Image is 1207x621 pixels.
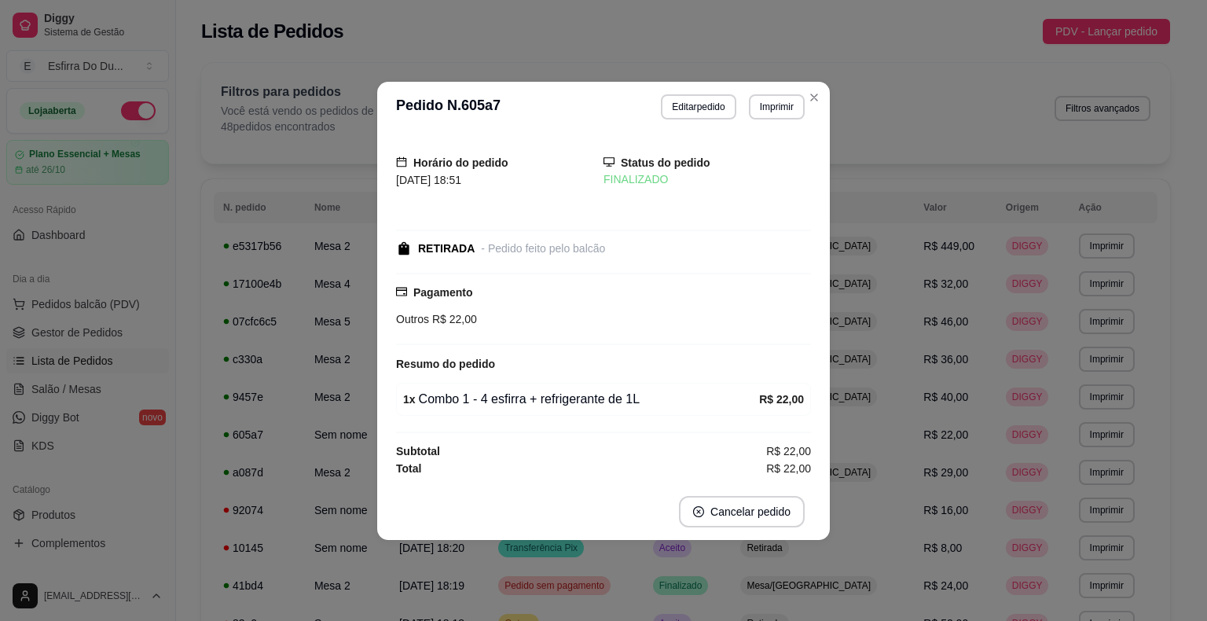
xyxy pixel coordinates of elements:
span: close-circle [693,506,704,517]
span: R$ 22,00 [766,443,811,460]
button: Close [802,85,827,110]
div: Combo 1 - 4 esfirra + refrigerante de 1L [403,390,759,409]
h3: Pedido N. 605a7 [396,94,501,119]
strong: 1 x [403,393,416,406]
div: FINALIZADO [603,171,811,188]
span: Outros [396,313,429,325]
span: R$ 22,00 [429,313,477,325]
span: credit-card [396,286,407,297]
button: Editarpedido [661,94,736,119]
span: [DATE] 18:51 [396,174,461,186]
strong: Horário do pedido [413,156,508,169]
strong: Subtotal [396,445,440,457]
button: Imprimir [749,94,805,119]
button: close-circleCancelar pedido [679,496,805,527]
div: RETIRADA [418,241,475,257]
div: - Pedido feito pelo balcão [481,241,605,257]
span: desktop [603,156,615,167]
strong: Resumo do pedido [396,358,495,370]
span: calendar [396,156,407,167]
strong: R$ 22,00 [759,393,804,406]
strong: Pagamento [413,286,472,299]
strong: Total [396,462,421,475]
strong: Status do pedido [621,156,710,169]
span: R$ 22,00 [766,460,811,477]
